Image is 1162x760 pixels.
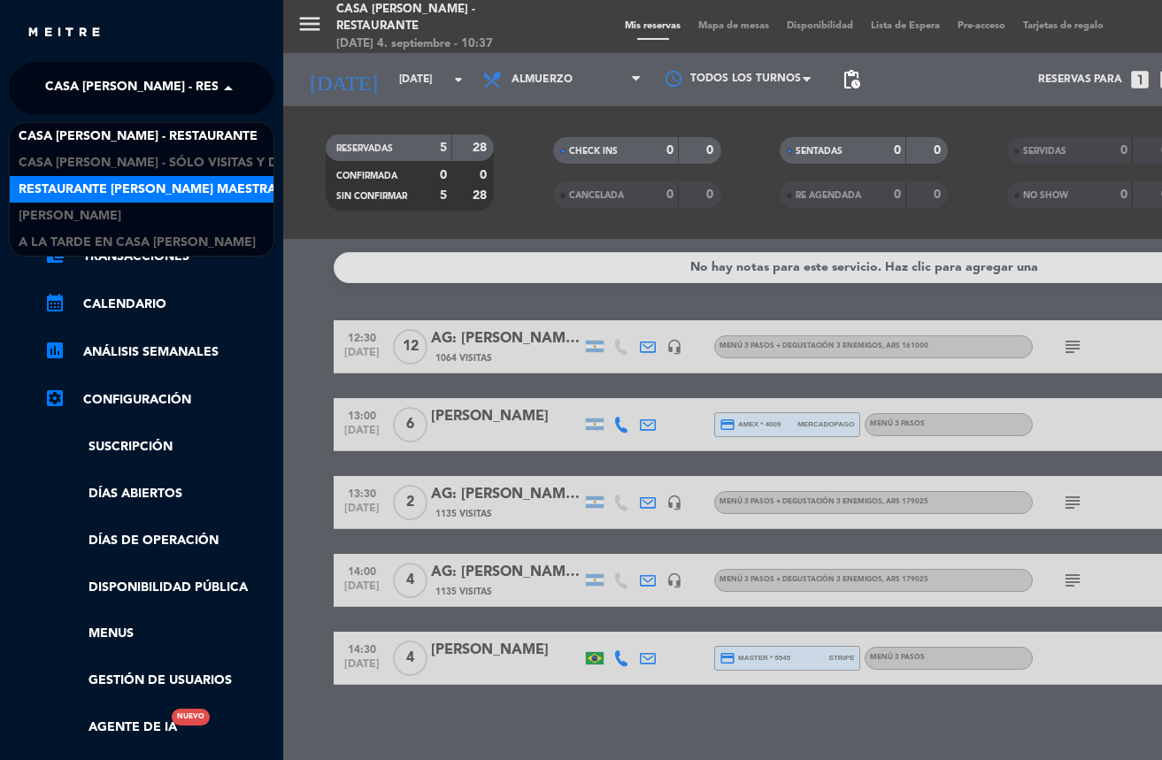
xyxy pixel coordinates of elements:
[44,389,274,411] a: Configuración
[19,206,121,226] span: [PERSON_NAME]
[44,340,65,361] i: assessment
[841,69,862,90] span: pending_actions
[44,531,274,551] a: Días de Operación
[19,233,256,253] span: A la tarde en Casa [PERSON_NAME]
[44,246,274,267] a: account_balance_walletTransacciones
[44,294,274,315] a: calendar_monthCalendario
[19,180,276,200] span: Restaurante [PERSON_NAME] Maestra
[44,624,274,644] a: Menus
[172,709,210,725] div: Nuevo
[27,27,102,40] img: MEITRE
[44,671,274,691] a: Gestión de usuarios
[44,484,274,504] a: Días abiertos
[44,718,177,738] a: Agente de IANuevo
[44,388,65,409] i: settings_applications
[45,70,284,107] span: Casa [PERSON_NAME] - Restaurante
[44,342,274,363] a: assessmentANÁLISIS SEMANALES
[44,292,65,313] i: calendar_month
[44,437,274,457] a: Suscripción
[44,578,274,598] a: Disponibilidad pública
[19,153,374,173] span: Casa [PERSON_NAME] - SÓLO Visitas y Degustaciones
[19,127,258,147] span: Casa [PERSON_NAME] - Restaurante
